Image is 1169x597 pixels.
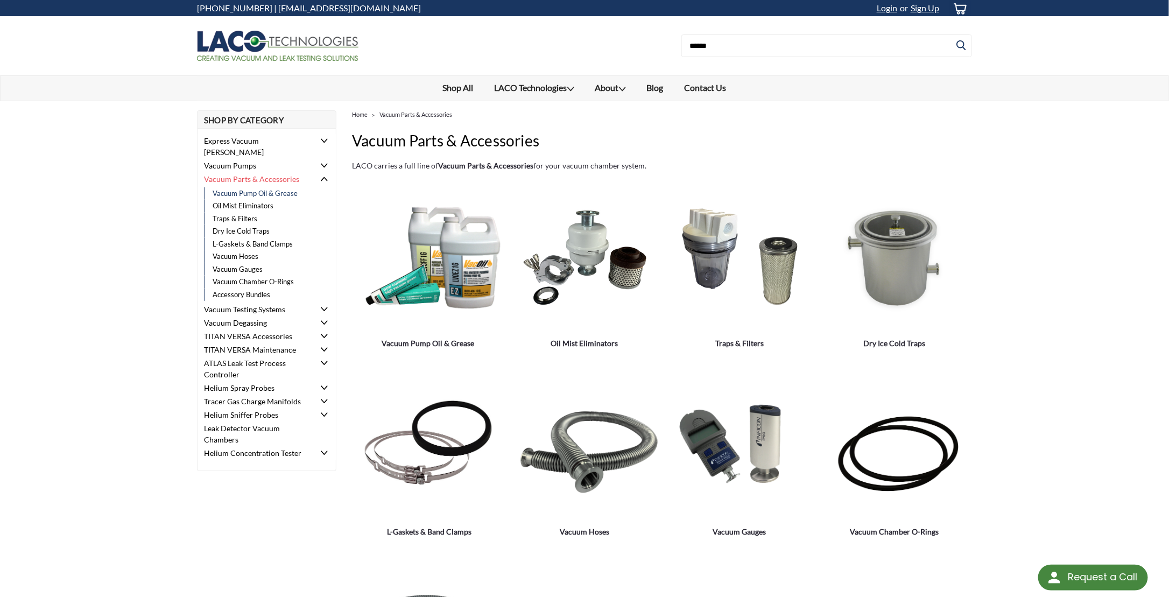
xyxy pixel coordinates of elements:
a: Shop All [432,76,484,100]
a: About [584,76,636,101]
a: Contact Us [674,76,737,100]
h2: Shop By Category [197,110,336,129]
a: Vacuum Hoses [510,526,659,549]
span: L-Gaskets & Band Clamps [355,526,504,537]
a: L-Gaskets & Band Clamps [355,526,504,549]
a: ATLAS Leak Test Process Controller [198,356,315,381]
a: cart-preview-dropdown [945,1,972,16]
span: or [897,3,908,13]
img: LACO Technologies [197,31,358,61]
a: Vacuum Pump Oil & Grease [204,187,322,200]
a: Vacuum Degassing [198,316,315,329]
a: Traps & Filters [204,213,322,226]
a: Vacuum Parts & Accessories [198,172,315,186]
a: Oil Mist Eliminators [204,200,322,213]
a: Vacuum Gauges [204,263,322,276]
a: Vacuum Gauges [665,371,817,523]
a: Home [352,111,368,118]
img: round button [1046,569,1063,586]
a: LACO Technologies [484,76,584,101]
span: Vacuum Hoses [510,526,659,537]
a: Oil Mist Eliminators [510,182,662,335]
a: Vacuum Testing Systems [198,303,315,316]
a: Traps & Filters [665,338,814,360]
span: Oil Mist Eliminators [510,338,659,349]
span: Vacuum Pump Oil & Grease [352,338,504,349]
svg: submit [1121,539,1153,571]
a: Dry Ice Cold Traps [204,225,322,238]
a: Vacuum Pumps [198,159,315,172]
strong: Vacuum Parts & Accessories [438,161,533,170]
a: Blog [636,76,674,100]
a: Vacuum Chamber O-Rings [820,526,969,549]
a: Tracer Gas Charge Manifolds [198,395,315,408]
a: TITAN VERSA Accessories [198,329,315,343]
span: Dry Ice Cold Traps [820,338,969,349]
a: Vacuum Chamber O-Rings [204,276,322,289]
div: Request a Call [1038,565,1148,591]
a: Leak Detector Vacuum Chambers [198,422,315,446]
a: TITAN VERSA Maintenance [198,343,315,356]
a: Accessory Bundles [204,289,322,301]
h1: Vacuum Parts & Accessories [352,129,972,152]
a: L-Gaskets & Band Clamps [204,238,322,251]
a: Dry Ice Cold Traps [820,338,969,360]
a: Helium Concentration Tester [198,446,315,460]
span: Traps & Filters [665,338,814,349]
a: Vacuum Chamber O-Rings [820,371,972,523]
a: Express Vacuum [PERSON_NAME] [198,134,315,159]
a: Vacuum Hoses [510,371,662,523]
span: Vacuum Chamber O-Rings [820,526,969,537]
a: Vacuum Parts & Accessories [379,111,452,118]
a: Helium Sniffer Probes [198,408,315,422]
a: Vacuum Gauges [665,526,814,549]
div: Request a Call [1068,565,1137,589]
span: Vacuum Gauges [665,526,814,537]
a: Dry Ice Cold Traps [820,182,972,335]
a: Helium Spray Probes [198,381,315,395]
a: Traps & Filters [665,182,817,335]
a: Vacuum Pump Oil & Grease [352,338,504,360]
a: Vacuum Hoses [204,250,322,263]
a: Oil Mist Eliminators [510,338,659,360]
a: L-Gaskets & Band Clamps [355,371,507,523]
a: Vacuum Pump Oil & Grease [352,182,504,335]
p: LACO carries a full line of for your vacuum chamber system. [352,160,972,171]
